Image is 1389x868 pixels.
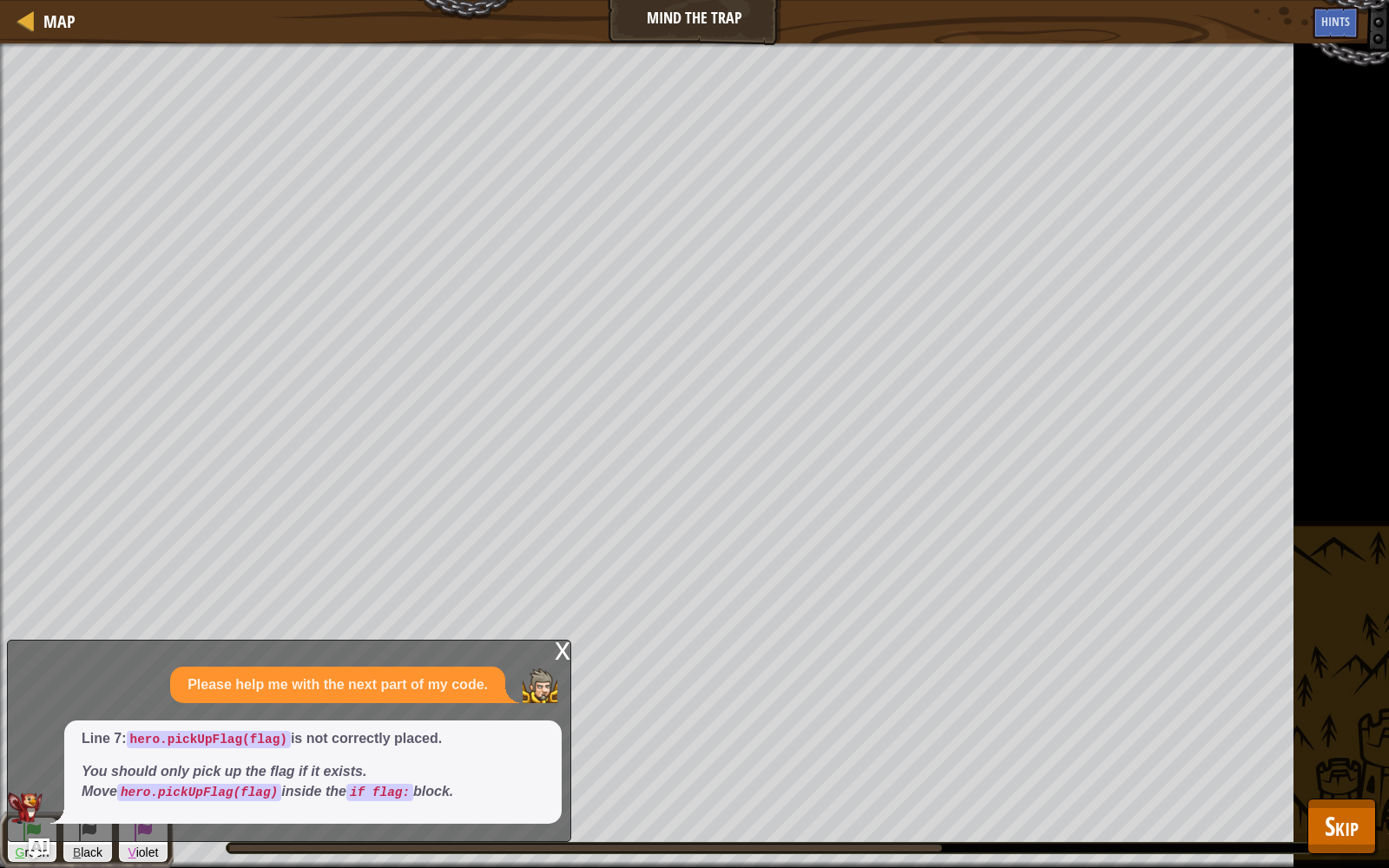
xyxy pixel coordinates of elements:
[555,641,570,658] div: x
[29,838,49,859] button: Ask AI
[43,10,76,33] span: Map
[188,675,488,695] p: Please help me with the next part of my code.
[16,845,25,859] span: G
[346,784,413,801] code: if flag:
[120,845,167,861] span: iolet
[128,845,136,859] span: V
[523,668,557,703] img: Player
[64,845,111,861] span: lack
[1307,799,1376,854] button: Skip
[1325,808,1359,844] span: Skip
[127,731,291,748] code: hero.pickUpFlag(flag)
[8,792,43,824] img: AI
[117,784,281,801] code: hero.pickUpFlag(flag)
[9,845,56,861] span: reen
[82,764,453,799] em: You should only pick up the flag if it exists. Move inside the block.
[35,10,76,33] a: Map
[73,845,81,859] span: B
[82,729,544,749] p: Line 7: is not correctly placed.
[1321,13,1350,30] span: Hints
